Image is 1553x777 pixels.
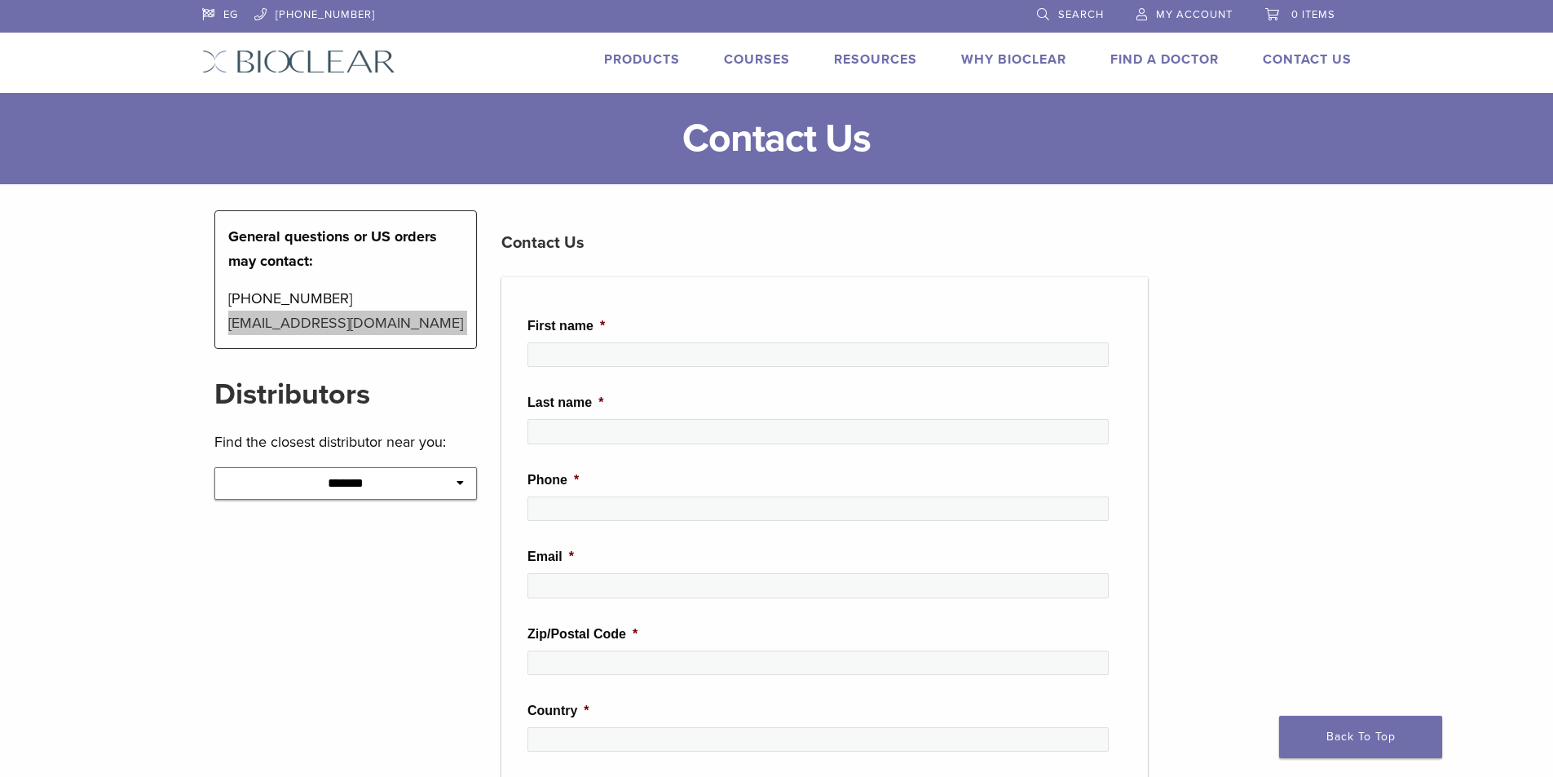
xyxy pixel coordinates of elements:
strong: General questions or US orders may contact: [228,227,437,270]
a: Contact Us [1263,51,1352,68]
img: Bioclear [202,50,395,73]
span: Search [1058,8,1104,21]
p: Find the closest distributor near you: [214,430,478,454]
label: Phone [527,472,579,489]
a: Resources [834,51,917,68]
a: Back To Top [1279,716,1442,758]
label: Email [527,549,574,566]
h2: Distributors [214,375,478,414]
label: Country [527,703,589,720]
h3: Contact Us [501,223,1148,263]
a: Products [604,51,680,68]
a: Find A Doctor [1110,51,1219,68]
a: Why Bioclear [961,51,1066,68]
p: [PHONE_NUMBER] [EMAIL_ADDRESS][DOMAIN_NAME] [228,286,464,335]
label: Zip/Postal Code [527,626,638,643]
a: Courses [724,51,790,68]
span: 0 items [1291,8,1335,21]
label: First name [527,318,605,335]
span: My Account [1156,8,1233,21]
label: Last name [527,395,603,412]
